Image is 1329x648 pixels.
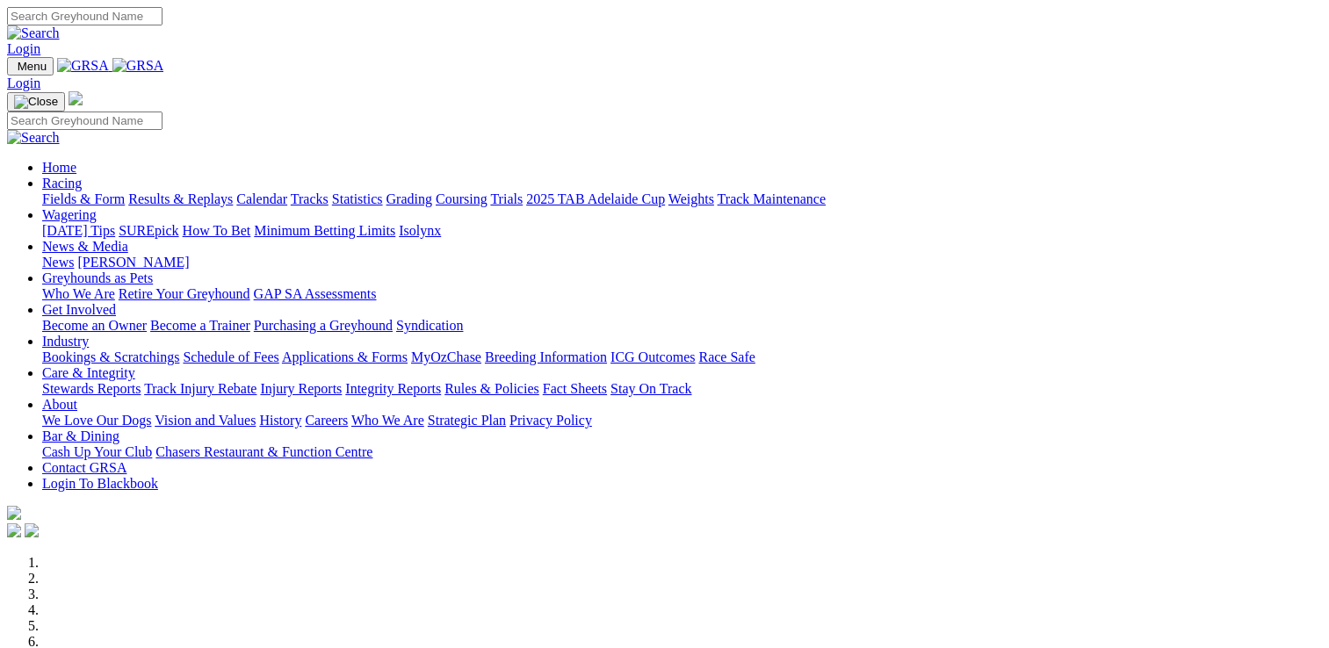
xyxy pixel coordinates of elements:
[42,460,126,475] a: Contact GRSA
[77,255,189,270] a: [PERSON_NAME]
[485,349,607,364] a: Breeding Information
[7,523,21,537] img: facebook.svg
[7,41,40,56] a: Login
[7,57,54,76] button: Toggle navigation
[259,413,301,428] a: History
[282,349,408,364] a: Applications & Forms
[42,302,116,317] a: Get Involved
[119,223,178,238] a: SUREpick
[25,523,39,537] img: twitter.svg
[386,191,432,206] a: Grading
[42,365,135,380] a: Care & Integrity
[42,413,151,428] a: We Love Our Dogs
[69,91,83,105] img: logo-grsa-white.png
[7,130,60,146] img: Search
[112,58,164,74] img: GRSA
[42,286,1322,302] div: Greyhounds as Pets
[42,191,1322,207] div: Racing
[490,191,523,206] a: Trials
[399,223,441,238] a: Isolynx
[7,25,60,41] img: Search
[436,191,488,206] a: Coursing
[509,413,592,428] a: Privacy Policy
[42,176,82,191] a: Racing
[428,413,506,428] a: Strategic Plan
[7,7,163,25] input: Search
[42,207,97,222] a: Wagering
[42,255,1322,270] div: News & Media
[7,506,21,520] img: logo-grsa-white.png
[444,381,539,396] a: Rules & Policies
[119,286,250,301] a: Retire Your Greyhound
[183,223,251,238] a: How To Bet
[42,191,125,206] a: Fields & Form
[668,191,714,206] a: Weights
[42,476,158,491] a: Login To Blackbook
[128,191,233,206] a: Results & Replays
[42,270,153,285] a: Greyhounds as Pets
[42,349,1322,365] div: Industry
[254,223,395,238] a: Minimum Betting Limits
[526,191,665,206] a: 2025 TAB Adelaide Cup
[42,444,1322,460] div: Bar & Dining
[155,444,372,459] a: Chasers Restaurant & Function Centre
[42,349,179,364] a: Bookings & Scratchings
[42,239,128,254] a: News & Media
[42,255,74,270] a: News
[254,286,377,301] a: GAP SA Assessments
[7,76,40,90] a: Login
[42,413,1322,428] div: About
[291,191,329,206] a: Tracks
[42,223,1322,239] div: Wagering
[42,381,141,396] a: Stewards Reports
[411,349,481,364] a: MyOzChase
[18,60,47,73] span: Menu
[7,112,163,130] input: Search
[543,381,607,396] a: Fact Sheets
[155,413,256,428] a: Vision and Values
[396,318,463,333] a: Syndication
[254,318,393,333] a: Purchasing a Greyhound
[183,349,278,364] a: Schedule of Fees
[42,444,152,459] a: Cash Up Your Club
[332,191,383,206] a: Statistics
[144,381,256,396] a: Track Injury Rebate
[260,381,342,396] a: Injury Reports
[42,428,119,443] a: Bar & Dining
[698,349,755,364] a: Race Safe
[718,191,826,206] a: Track Maintenance
[7,92,65,112] button: Toggle navigation
[42,381,1322,397] div: Care & Integrity
[14,95,58,109] img: Close
[351,413,424,428] a: Who We Are
[42,397,77,412] a: About
[42,334,89,349] a: Industry
[42,318,1322,334] div: Get Involved
[610,349,695,364] a: ICG Outcomes
[345,381,441,396] a: Integrity Reports
[305,413,348,428] a: Careers
[42,223,115,238] a: [DATE] Tips
[236,191,287,206] a: Calendar
[57,58,109,74] img: GRSA
[42,318,147,333] a: Become an Owner
[42,286,115,301] a: Who We Are
[610,381,691,396] a: Stay On Track
[42,160,76,175] a: Home
[150,318,250,333] a: Become a Trainer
